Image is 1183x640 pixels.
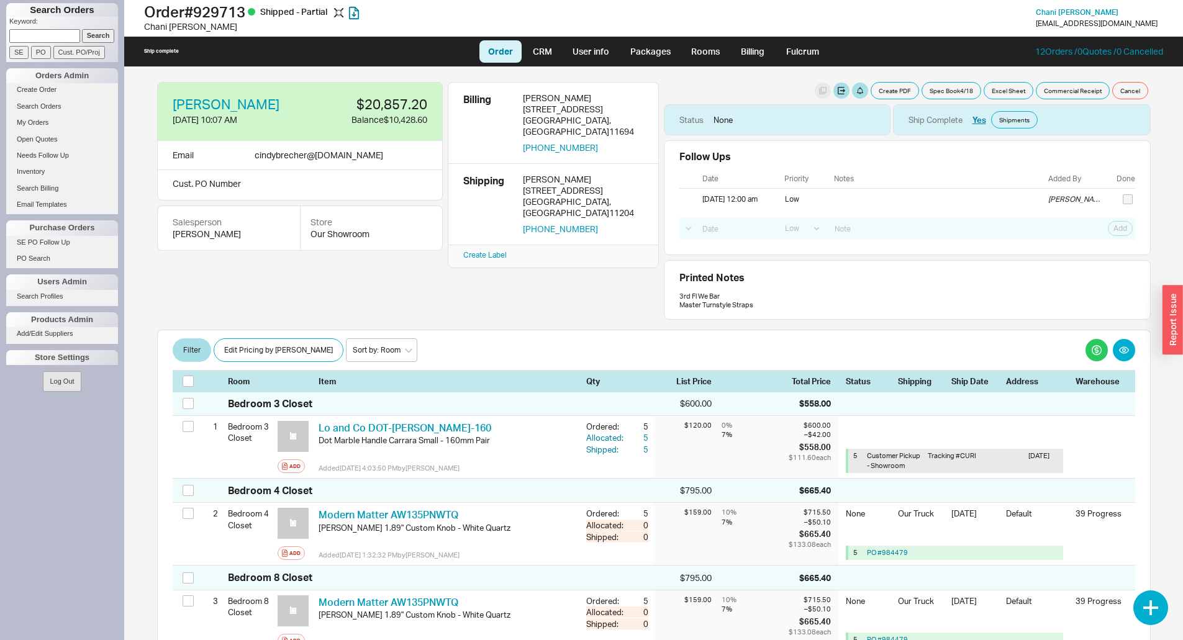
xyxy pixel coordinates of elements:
[1113,223,1127,233] span: Add
[722,605,786,614] div: 7 %
[6,220,118,235] div: Purchase Orders
[144,3,595,20] h1: Order # 929713
[909,114,963,125] div: Ship Complete
[951,376,999,387] div: Ship Date
[653,397,712,410] div: $600.00
[846,595,891,615] div: None
[951,508,999,528] div: [DATE]
[722,595,786,605] div: 10 %
[846,508,891,528] div: None
[1076,508,1125,519] div: 39 Progress
[6,312,118,327] div: Products Admin
[319,596,458,608] a: Modern Matter AW135PNWTQ
[789,528,831,539] div: $665.40
[6,182,118,195] a: Search Billing
[202,416,218,437] div: 1
[157,170,443,201] div: Cust. PO Number
[1112,82,1148,99] button: Cancel
[1108,221,1133,236] button: Add
[626,421,648,432] div: 5
[278,459,305,473] button: Add
[6,198,118,211] a: Email Templates
[789,616,831,627] div: $665.40
[1006,595,1068,615] div: Default
[999,115,1030,125] span: Shipments
[1048,174,1105,183] div: Added By
[6,116,118,129] a: My Orders
[144,20,595,33] div: Chani [PERSON_NAME]
[308,114,427,126] div: Balance $10,428.60
[289,461,301,471] div: Add
[951,595,999,615] div: [DATE]
[789,605,831,614] div: – $50.10
[523,196,643,219] div: [GEOGRAPHIC_DATA] , [GEOGRAPHIC_DATA] 11204
[626,618,648,629] div: 0
[1028,451,1058,471] div: [DATE]
[6,252,118,265] a: PO Search
[228,570,312,584] div: Bedroom 8 Closet
[789,508,831,517] div: $715.50
[319,463,576,473] div: Added [DATE] 4:03:50 PM by [PERSON_NAME]
[6,327,118,340] a: Add/Edit Suppliers
[991,111,1038,128] a: Shipments
[922,82,981,99] button: Spec Book4/18
[871,82,919,99] button: Create PDF
[653,508,712,517] div: $159.00
[722,421,786,430] div: 0 %
[278,508,309,539] img: no_photo
[586,421,626,432] div: Ordered:
[722,508,786,517] div: 10 %
[1006,376,1068,387] div: Address
[260,6,329,17] span: Shipped - Partial
[563,40,619,63] a: User info
[679,114,704,125] div: Status
[653,595,712,605] div: $159.00
[789,430,831,439] div: – $42.00
[6,274,118,289] div: Users Admin
[586,508,626,519] div: Ordered:
[173,216,285,228] div: Salesperson
[319,435,576,446] div: Dot Marble Handle Carrara Small - 160mm Pair
[702,174,776,183] div: Date
[626,432,648,443] div: 5
[523,142,598,153] button: [PHONE_NUMBER]
[626,520,648,531] div: 0
[43,371,81,392] button: Log Out
[789,541,831,548] div: $133.08 each
[898,376,944,387] div: Shipping
[785,195,825,204] div: low
[846,376,891,387] div: Status
[17,151,69,159] span: Needs Follow Up
[853,548,862,557] div: 5
[626,595,648,606] div: 5
[278,595,309,626] img: no_photo
[653,572,712,584] div: $795.00
[228,590,273,623] div: Bedroom 8 Closet
[202,590,218,611] div: 3
[722,430,786,439] div: 7 %
[789,518,831,527] div: – $50.10
[799,397,831,410] div: $558.00
[202,503,218,524] div: 2
[173,114,298,126] div: [DATE] 10:07 AM
[6,133,118,146] a: Open Quotes
[1006,508,1068,528] div: Default
[722,518,786,527] div: 7 %
[784,174,825,183] div: Priority
[867,548,908,557] a: PO #984479
[1036,19,1158,28] div: [EMAIL_ADDRESS][DOMAIN_NAME]
[679,151,731,162] div: Follow Ups
[586,595,626,606] div: Ordered:
[523,92,643,104] div: [PERSON_NAME]
[524,40,561,63] a: CRM
[6,149,118,162] a: Needs Follow Up
[523,174,643,185] div: [PERSON_NAME]
[992,86,1025,96] span: Excel Sheet
[586,444,626,455] div: Shipped:
[6,83,118,96] a: Create Order
[523,185,643,196] div: [STREET_ADDRESS]
[228,416,273,448] div: Bedroom 3 Closet
[319,522,576,533] div: [PERSON_NAME] 1.89" Custom Knob - White Quartz
[6,100,118,113] a: Search Orders
[289,548,301,558] div: Add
